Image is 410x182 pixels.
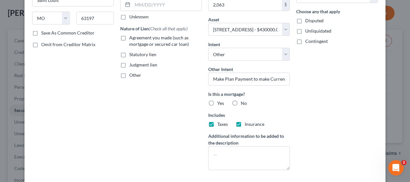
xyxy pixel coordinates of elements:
[217,121,228,127] span: Taxes
[305,18,324,23] span: Disputed
[388,160,404,176] iframe: Intercom live chat
[208,17,219,22] span: Asset
[208,133,290,146] label: Additional information to be added to the description
[245,121,264,127] span: Insurance
[305,28,331,34] span: Unliquidated
[208,73,290,86] input: Specify...
[129,52,156,57] span: Statutory lien
[401,160,406,165] span: 2
[208,41,220,48] label: Intent
[296,8,378,15] label: Choose any that apply
[208,112,290,118] label: Includes
[41,42,95,47] span: Omit from Creditor Matrix
[129,72,141,78] span: Other
[217,100,224,106] span: Yes
[129,62,157,67] span: Judgment lien
[241,100,247,106] span: No
[76,12,114,25] input: Enter zip...
[120,25,188,32] label: Nature of Lien
[208,66,233,73] label: Other Intent
[129,35,189,47] span: Agreement you made (such as mortgage or secured car loan)
[41,30,94,36] label: Save As Common Creditor
[129,14,149,20] label: Unknown
[208,91,290,97] label: Is this a mortgage?
[149,26,188,31] span: (Check all that apply)
[305,38,328,44] span: Contingent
